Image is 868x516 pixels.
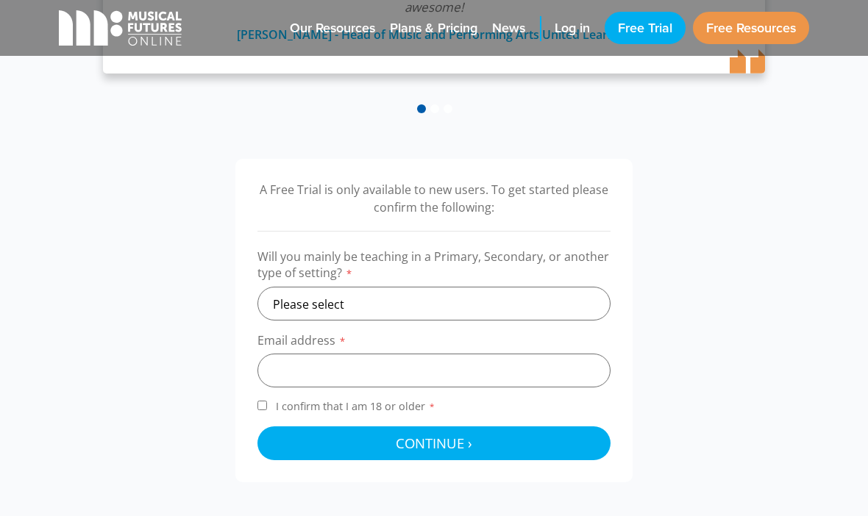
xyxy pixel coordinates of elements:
[492,18,525,38] span: News
[273,399,438,413] span: I confirm that I am 18 or older
[257,248,611,287] label: Will you mainly be teaching in a Primary, Secondary, or another type of setting?
[390,18,477,38] span: Plans & Pricing
[257,401,267,410] input: I confirm that I am 18 or older*
[257,181,611,216] p: A Free Trial is only available to new users. To get started please confirm the following:
[257,332,611,354] label: Email address
[693,12,809,44] a: Free Resources
[257,426,611,460] button: Continue ›
[605,12,686,44] a: Free Trial
[290,18,375,38] span: Our Resources
[396,434,472,452] span: Continue ›
[555,18,590,38] span: Log in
